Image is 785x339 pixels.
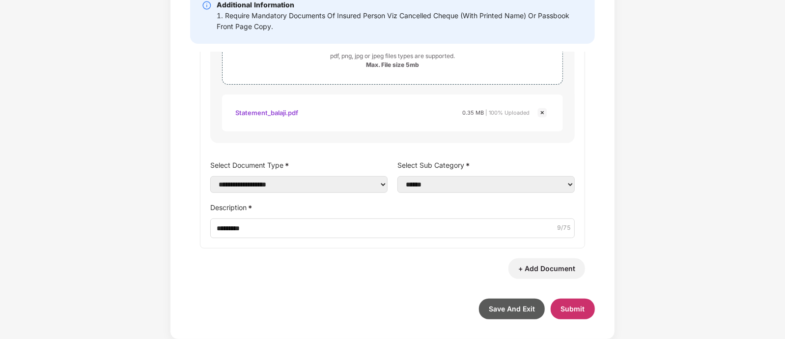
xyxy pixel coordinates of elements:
[489,305,535,313] span: Save And Exit
[217,10,583,32] div: 1. Require Mandatory Documents Of Insured Person Viz Cancelled Cheque (With Printed Name) Or Pass...
[210,200,575,215] label: Description
[557,224,571,233] span: 9 /75
[508,258,585,279] button: + Add Document
[485,109,530,116] span: | 100% Uploaded
[536,107,548,119] img: svg+xml;base64,PHN2ZyBpZD0iQ3Jvc3MtMjR4MjQiIHhtbG5zPSJodHRwOi8vd3d3LnczLm9yZy8yMDAwL3N2ZyIgd2lkdG...
[223,30,562,77] span: Select fileor drop your file herepdf, png, jpg or jpeg files types are supported.Max. File size 5mb
[462,109,484,116] span: 0.35 MB
[551,299,595,319] button: Submit
[217,0,294,9] b: Additional Information
[479,299,545,319] button: Save And Exit
[561,305,585,313] span: Submit
[202,0,212,10] img: svg+xml;base64,PHN2ZyBpZD0iSW5mby0yMHgyMCIgeG1sbnM9Imh0dHA6Ly93d3cudzMub3JnLzIwMDAvc3ZnIiB3aWR0aD...
[210,158,388,172] label: Select Document Type
[235,104,298,121] div: Statement_balaji.pdf
[330,51,455,61] div: pdf, png, jpg or jpeg files types are supported.
[366,61,419,69] div: Max. File size 5mb
[397,158,575,172] label: Select Sub Category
